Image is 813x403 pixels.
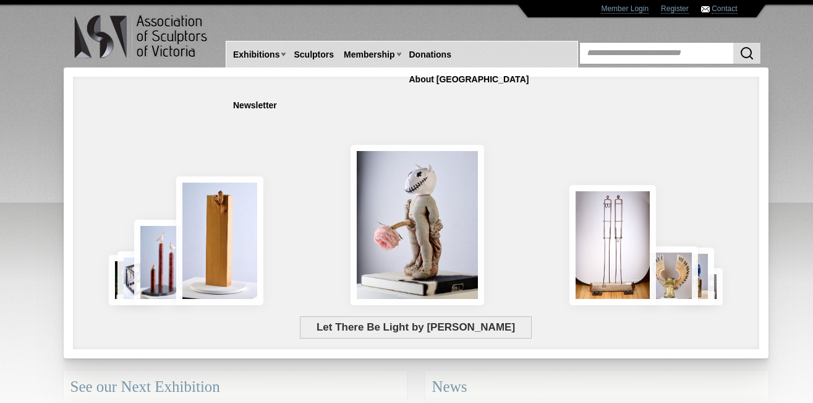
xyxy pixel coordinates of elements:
a: Sculptors [289,43,339,66]
img: Let There Be Light [351,145,484,305]
a: Membership [339,43,399,66]
img: Swingers [569,185,657,305]
span: Let There Be Light by [PERSON_NAME] [300,316,531,339]
img: Search [739,46,754,61]
img: Little Frog. Big Climb [176,176,264,305]
img: Lorica Plumata (Chrysus) [642,246,698,305]
img: Contact ASV [701,6,710,12]
a: Donations [404,43,456,66]
a: Exhibitions [228,43,284,66]
a: Register [661,4,689,14]
a: Member Login [601,4,649,14]
a: Contact [712,4,737,14]
img: logo.png [74,12,210,61]
a: Newsletter [228,94,282,117]
a: About [GEOGRAPHIC_DATA] [404,68,534,91]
